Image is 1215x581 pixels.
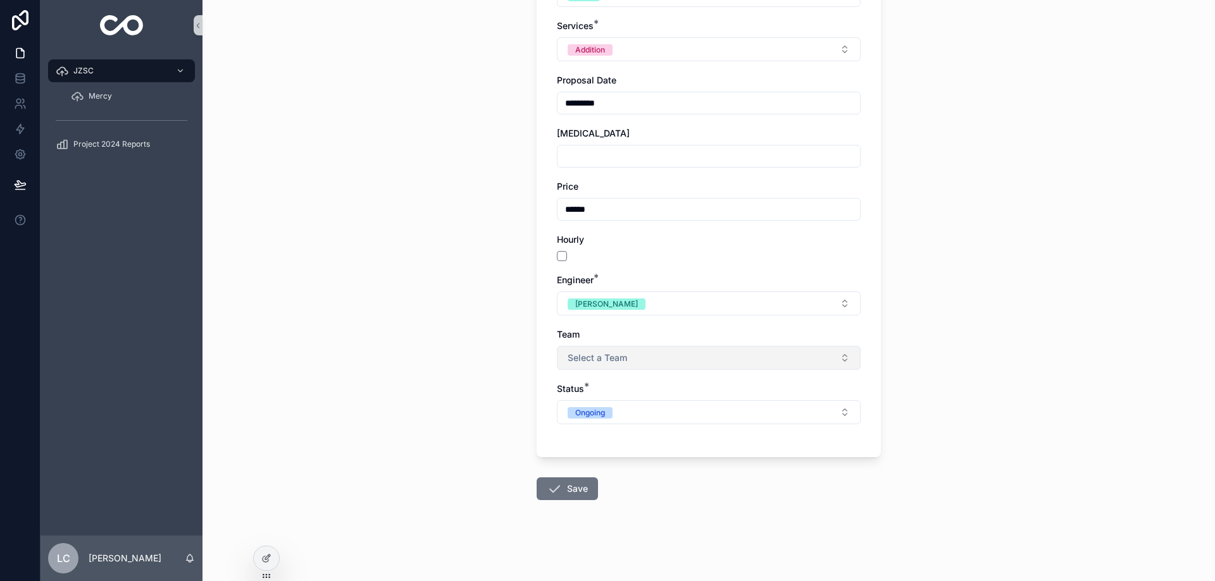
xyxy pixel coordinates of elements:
[557,37,861,61] button: Select Button
[557,75,616,85] span: Proposal Date
[557,291,861,315] button: Select Button
[575,407,605,419] div: Ongoing
[48,133,195,156] a: Project 2024 Reports
[100,15,144,35] img: App logo
[40,51,202,172] div: scrollable content
[557,274,594,285] span: Engineer
[73,66,94,76] span: JZSC
[568,352,627,364] span: Select a Team
[575,298,638,310] div: [PERSON_NAME]
[557,181,578,192] span: Price
[89,91,112,101] span: Mercy
[89,552,161,565] p: [PERSON_NAME]
[557,400,861,424] button: Select Button
[57,551,70,566] span: LC
[63,85,195,107] a: Mercy
[48,59,195,82] a: JZSC
[537,477,598,500] button: Save
[557,20,594,31] span: Services
[557,234,584,245] span: Hourly
[557,128,630,138] span: [MEDICAL_DATA]
[557,346,861,370] button: Select Button
[557,383,584,394] span: Status
[557,329,580,339] span: Team
[575,44,605,56] div: Addition
[73,139,150,149] span: Project 2024 Reports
